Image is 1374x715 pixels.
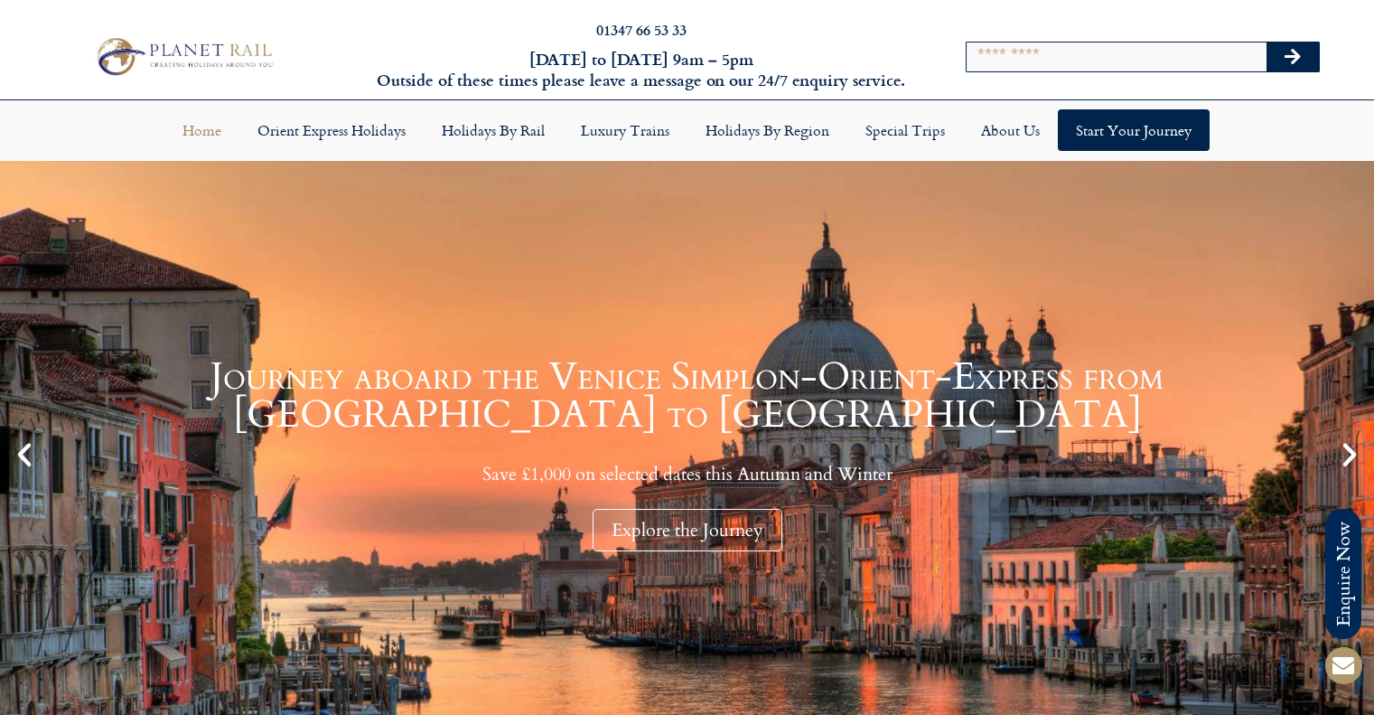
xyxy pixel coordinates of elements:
[424,109,563,151] a: Holidays by Rail
[563,109,687,151] a: Luxury Trains
[371,49,911,91] h6: [DATE] to [DATE] 9am – 5pm Outside of these times please leave a message on our 24/7 enquiry serv...
[1267,42,1319,71] button: Search
[45,463,1329,485] p: Save £1,000 on selected dates this Autumn and Winter
[239,109,424,151] a: Orient Express Holidays
[9,109,1365,151] nav: Menu
[963,109,1058,151] a: About Us
[89,33,277,80] img: Planet Rail Train Holidays Logo
[9,439,40,470] div: Previous slide
[1058,109,1210,151] a: Start your Journey
[687,109,847,151] a: Holidays by Region
[596,19,687,40] a: 01347 66 53 33
[847,109,963,151] a: Special Trips
[1334,439,1365,470] div: Next slide
[164,109,239,151] a: Home
[593,509,782,551] div: Explore the Journey
[45,358,1329,434] h1: Journey aboard the Venice Simplon-Orient-Express from [GEOGRAPHIC_DATA] to [GEOGRAPHIC_DATA]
